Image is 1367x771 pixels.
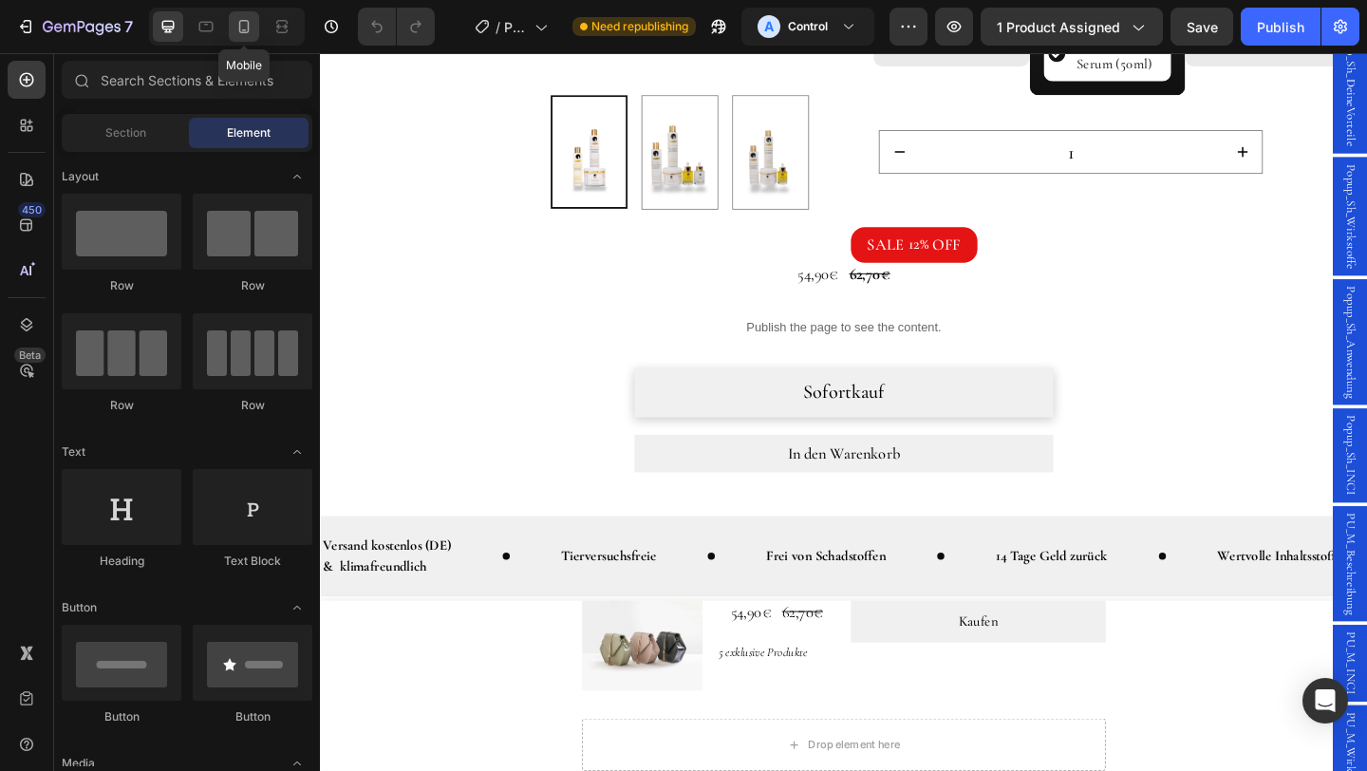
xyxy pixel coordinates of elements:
[741,8,874,46] button: AControl
[193,397,312,414] div: Row
[982,85,1024,130] button: increment
[124,15,133,38] p: 7
[62,599,97,616] span: Button
[105,124,146,141] span: Section
[695,607,738,630] p: Kaufen
[193,708,312,725] div: Button
[976,536,1112,558] p: Wertvolle Inhaltsstoffe
[1111,500,1130,611] span: PU_M_Beschreibung
[62,708,181,725] div: Button
[358,8,435,46] div: Undo/Redo
[504,17,527,37] span: Product Page - [DATE] 15:33:32
[62,443,85,461] span: Text
[62,553,181,570] div: Heading
[431,595,493,621] div: 54,90€
[62,168,99,185] span: Layout
[485,536,615,558] p: Frei von Schadstoffen
[1111,630,1130,698] span: PU_M_INCI
[262,536,365,558] p: Tierversuchsfreie
[1111,394,1130,481] span: Popup_Sh_INCI
[577,595,854,641] button: <p>Kaufen</p>
[664,193,700,224] div: OFF
[282,592,312,623] span: Toggle open
[531,744,631,760] div: Drop element here
[193,553,312,570] div: Text Block
[193,277,312,294] div: Row
[320,53,1367,771] iframe: Design area
[500,595,562,621] div: 62,70€
[227,124,271,141] span: Element
[8,8,141,46] button: 7
[509,423,631,448] div: In den Warenkorb
[1187,19,1218,35] span: Save
[981,8,1163,46] button: 1 product assigned
[62,397,181,414] div: Row
[1170,8,1233,46] button: Save
[788,17,828,36] h3: Control
[282,437,312,467] span: Toggle open
[433,642,560,662] p: 5 exklusive Produkte
[1241,8,1320,46] button: Publish
[282,161,312,192] span: Toggle open
[62,61,312,99] input: Search Sections & Elements
[526,353,614,385] div: Sofortkauf
[609,85,651,130] button: decrement
[1302,678,1348,724] div: Open Intercom Messenger
[997,17,1120,37] span: 1 product assigned
[764,17,774,36] p: A
[573,228,1139,254] div: 62,70€
[496,17,500,37] span: /
[1111,121,1130,235] span: Popup_Sh_Wirkstoffe
[62,277,181,294] div: Row
[342,342,797,396] button: Sofortkauf
[735,536,856,558] p: 14 Tage Geld zurück
[18,202,46,217] div: 450
[1257,17,1304,37] div: Publish
[592,193,638,224] div: SALE
[651,85,982,130] input: quantity
[1111,254,1130,375] span: Popup_Sh_Anwendung
[14,348,46,363] div: Beta
[342,415,797,456] button: In den Warenkorb
[638,193,664,222] div: 12%
[591,18,688,35] span: Need republishing
[285,595,416,694] img: image_demo.jpg
[3,524,142,570] p: Versand kostenlos (DE) & klimafreundlich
